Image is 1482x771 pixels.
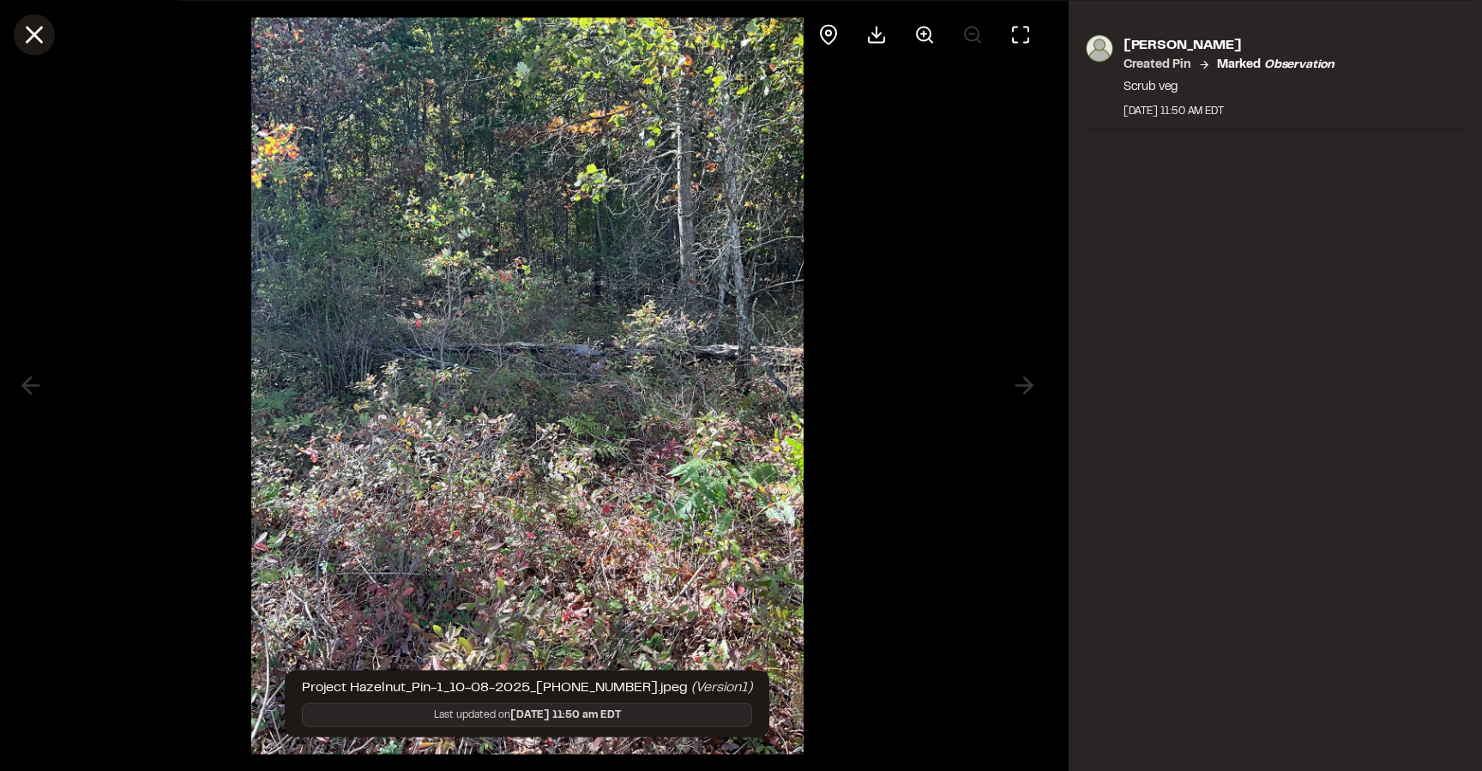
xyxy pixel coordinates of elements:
[1124,103,1334,118] div: [DATE] 11:50 AM EDT
[904,14,945,55] button: Zoom in
[808,14,849,55] div: View pin on map
[1264,59,1334,69] em: observation
[1124,34,1334,55] p: [PERSON_NAME]
[1124,77,1334,96] p: Scrub veg
[14,14,55,55] button: Close modal
[1217,55,1334,74] p: Marked
[1124,55,1191,74] p: Created Pin
[1000,14,1041,55] button: Toggle Fullscreen
[1086,34,1113,62] img: photo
